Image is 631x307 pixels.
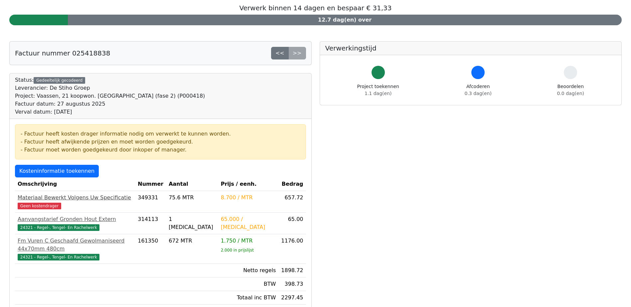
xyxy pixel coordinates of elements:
[278,277,306,291] td: 398.73
[169,237,216,245] div: 672 MTR
[15,49,110,57] h5: Factuur nummer 025418838
[18,203,61,209] span: Geen kostendrager
[34,77,85,84] div: Gedeeltelijk gecodeerd
[18,194,132,202] div: Materiaal Bewerkt Volgens Uw Specificatie
[18,224,99,231] span: 24321 - Regel-, Tengel- En Rachelwerk
[169,194,216,202] div: 75.6 MTR
[21,130,300,138] div: - Factuur heeft kosten drager informatie nodig om verwerkt te kunnen worden.
[15,177,135,191] th: Omschrijving
[278,291,306,305] td: 2297.45
[218,291,279,305] td: Totaal inc BTW
[557,91,584,96] span: 0.0 dag(en)
[278,264,306,277] td: 1898.72
[278,177,306,191] th: Bedrag
[18,215,132,223] div: Aanvangstarief Gronden Hout Extern
[18,215,132,231] a: Aanvangstarief Gronden Hout Extern24321 - Regel-, Tengel- En Rachelwerk
[68,15,622,25] div: 12.7 dag(en) over
[465,83,492,97] div: Afcoderen
[9,4,622,12] h5: Verwerk binnen 14 dagen en bespaar € 31,33
[21,138,300,146] div: - Factuur heeft afwijkende prijzen en moet worden goedgekeurd.
[221,215,276,231] div: 65.000 / [MEDICAL_DATA]
[135,213,166,234] td: 314113
[166,177,218,191] th: Aantal
[221,194,276,202] div: 8.700 / MTR
[357,83,399,97] div: Project toekennen
[557,83,584,97] div: Beoordelen
[18,254,99,260] span: 24321 - Regel-, Tengel- En Rachelwerk
[218,277,279,291] td: BTW
[135,191,166,213] td: 349331
[278,213,306,234] td: 65.00
[135,177,166,191] th: Nummer
[278,234,306,264] td: 1176.00
[15,108,205,116] div: Verval datum: [DATE]
[365,91,392,96] span: 1.1 dag(en)
[135,234,166,264] td: 161350
[325,44,616,52] h5: Verwerkingstijd
[18,194,132,210] a: Materiaal Bewerkt Volgens Uw SpecificatieGeen kostendrager
[278,191,306,213] td: 657.72
[18,237,132,261] a: Fm Vuren C Geschaafd Gewolmaniseerd 44x70mm 480cm24321 - Regel-, Tengel- En Rachelwerk
[15,76,205,116] div: Status:
[15,100,205,108] div: Factuur datum: 27 augustus 2025
[271,47,289,59] a: <<
[221,237,276,245] div: 1.750 / MTR
[221,248,254,253] sub: 2.000 in prijslijst
[15,92,205,100] div: Project: Vaassen, 21 koopwon. [GEOGRAPHIC_DATA] (fase 2) (P000418)
[218,177,279,191] th: Prijs / eenh.
[15,165,99,177] a: Kosteninformatie toekennen
[15,84,205,92] div: Leverancier: De Stiho Groep
[218,264,279,277] td: Netto regels
[465,91,492,96] span: 0.3 dag(en)
[169,215,216,231] div: 1 [MEDICAL_DATA]
[18,237,132,253] div: Fm Vuren C Geschaafd Gewolmaniseerd 44x70mm 480cm
[21,146,300,154] div: - Factuur moet worden goedgekeurd door inkoper of manager.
